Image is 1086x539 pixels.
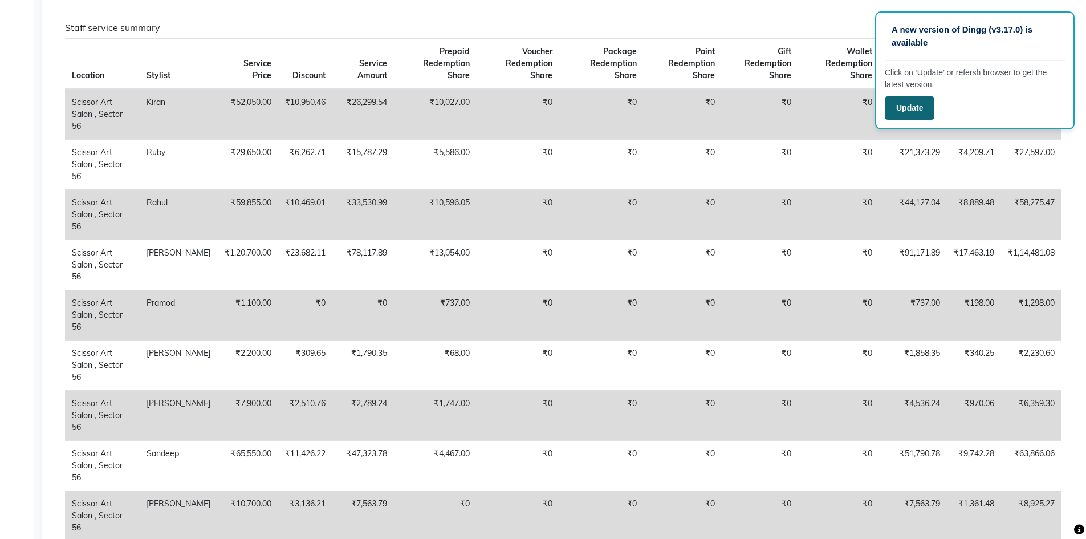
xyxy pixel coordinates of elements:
td: ₹27,597.00 [1001,139,1061,189]
td: ₹10,027.00 [394,89,477,140]
td: ₹0 [477,340,559,390]
td: Scissor Art Salon , Sector 56 [65,290,140,340]
td: ₹737.00 [394,290,477,340]
td: [PERSON_NAME] [140,390,217,440]
td: ₹2,200.00 [217,340,279,390]
td: ₹0 [798,240,879,290]
td: ₹0 [798,290,879,340]
td: ₹0 [477,440,559,491]
td: ₹0 [644,89,722,140]
td: ₹6,262.71 [278,139,332,189]
td: ₹0 [559,89,643,140]
td: ₹17,463.19 [947,240,1001,290]
td: Pramod [140,290,217,340]
td: ₹0 [559,139,643,189]
td: ₹47,323.78 [332,440,394,491]
td: ₹1,100.00 [217,290,279,340]
td: ₹7,900.00 [217,390,279,440]
td: ₹0 [798,390,879,440]
td: ₹11,426.22 [278,440,332,491]
td: ₹0 [559,390,643,440]
td: ₹33,530.99 [332,189,394,240]
span: Package Redemption Share [590,46,637,80]
td: ₹0 [559,440,643,491]
td: ₹21,373.29 [879,139,947,189]
td: ₹1,20,700.00 [217,240,279,290]
td: Kiran [140,89,217,140]
td: ₹78,117.89 [332,240,394,290]
td: ₹1,298.00 [1001,290,1061,340]
td: ₹65,550.00 [217,440,279,491]
td: ₹0 [722,340,798,390]
td: ₹4,536.24 [879,390,947,440]
span: Point Redemption Share [668,46,715,80]
td: ₹0 [477,89,559,140]
td: ₹10,596.05 [394,189,477,240]
td: ₹0 [722,390,798,440]
td: ₹2,789.24 [332,390,394,440]
td: ₹6,359.30 [1001,390,1061,440]
td: ₹15,787.29 [332,139,394,189]
span: Gift Redemption Share [745,46,791,80]
td: ₹0 [559,340,643,390]
td: ₹309.65 [278,340,332,390]
p: A new version of Dingg (v3.17.0) is available [892,23,1058,49]
td: ₹1,747.00 [394,390,477,440]
td: ₹0 [477,290,559,340]
td: ₹0 [644,189,722,240]
p: Click on ‘Update’ or refersh browser to get the latest version. [885,67,1065,91]
button: Update [885,96,934,120]
td: [PERSON_NAME] [140,240,217,290]
td: ₹1,858.35 [879,340,947,390]
td: ₹0 [722,89,798,140]
td: ₹0 [332,290,394,340]
td: ₹737.00 [879,290,947,340]
td: ₹0 [559,240,643,290]
td: ₹340.25 [947,340,1001,390]
td: Scissor Art Salon , Sector 56 [65,340,140,390]
td: ₹44,127.04 [879,189,947,240]
span: Service Price [243,58,271,80]
td: ₹91,171.89 [879,240,947,290]
td: ₹0 [798,139,879,189]
td: ₹0 [559,189,643,240]
td: ₹52,050.00 [217,89,279,140]
td: ₹0 [644,440,722,491]
td: ₹0 [559,290,643,340]
td: ₹9,742.28 [947,440,1001,491]
td: ₹0 [722,440,798,491]
td: [PERSON_NAME] [140,340,217,390]
td: ₹0 [477,189,559,240]
td: Ruby [140,139,217,189]
td: ₹63,866.06 [1001,440,1061,491]
td: Sandeep [140,440,217,491]
td: ₹0 [477,240,559,290]
td: ₹0 [798,440,879,491]
td: ₹0 [722,139,798,189]
td: ₹0 [477,139,559,189]
td: Scissor Art Salon , Sector 56 [65,440,140,491]
td: ₹58,275.47 [1001,189,1061,240]
td: ₹0 [644,390,722,440]
td: ₹68.00 [394,340,477,390]
td: ₹198.00 [947,290,1001,340]
td: ₹51,790.78 [879,440,947,491]
span: Service Amount [357,58,387,80]
td: ₹23,682.11 [278,240,332,290]
td: ₹2,510.76 [278,390,332,440]
td: Scissor Art Salon , Sector 56 [65,189,140,240]
td: ₹5,586.00 [394,139,477,189]
td: ₹0 [798,89,879,140]
span: Wallet Redemption Share [825,46,872,80]
td: ₹0 [798,189,879,240]
td: ₹0 [644,290,722,340]
td: Scissor Art Salon , Sector 56 [65,89,140,140]
td: ₹4,209.71 [947,139,1001,189]
td: Scissor Art Salon , Sector 56 [65,390,140,440]
span: Discount [292,70,326,80]
td: ₹26,299.54 [332,89,394,140]
h6: Staff service summary [65,22,1061,33]
td: ₹0 [722,290,798,340]
td: ₹8,889.48 [947,189,1001,240]
td: ₹10,950.46 [278,89,332,140]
